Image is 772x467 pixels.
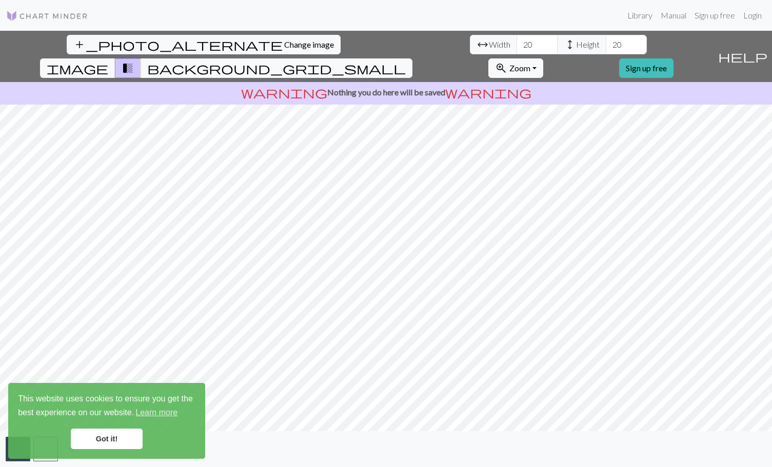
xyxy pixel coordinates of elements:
[67,35,341,54] button: Change image
[576,38,600,51] span: Height
[623,5,657,26] a: Library
[147,61,406,75] span: background_grid_small
[284,39,334,49] span: Change image
[477,37,489,52] span: arrow_range
[714,31,772,82] button: Help
[73,37,283,52] span: add_photo_alternate
[509,63,530,73] span: Zoom
[18,393,195,420] span: This website uses cookies to ensure you get the best experience on our website.
[445,85,531,99] span: warning
[739,5,766,26] a: Login
[71,429,143,449] a: dismiss cookie message
[241,85,327,99] span: warning
[495,61,507,75] span: zoom_in
[564,37,576,52] span: height
[690,5,739,26] a: Sign up free
[488,58,543,78] button: Zoom
[718,49,767,64] span: help
[657,5,690,26] a: Manual
[8,383,205,459] div: cookieconsent
[489,38,510,51] span: Width
[619,58,674,78] a: Sign up free
[4,86,768,98] p: Nothing you do here will be saved
[134,405,179,420] a: learn more about cookies
[47,61,108,75] span: image
[122,61,134,75] span: transition_fade
[6,10,88,22] img: Logo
